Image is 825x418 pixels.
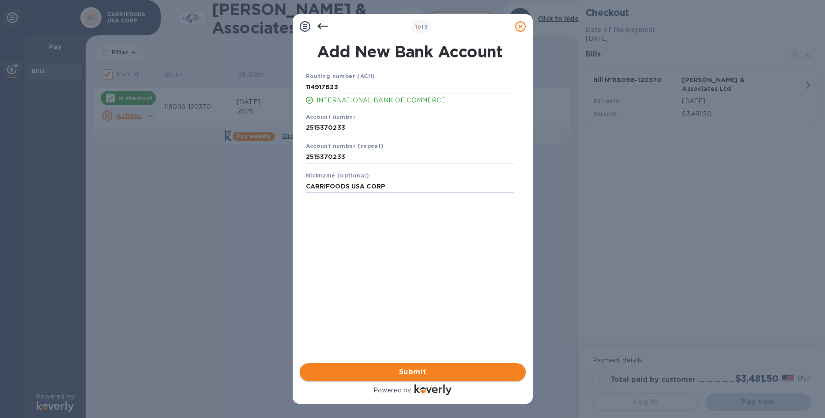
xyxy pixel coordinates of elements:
span: 1 [415,23,417,30]
input: Enter account number [306,121,514,134]
b: Routing number (ACH) [306,73,375,79]
b: Account number (repeat) [306,143,384,149]
h1: Add New Bank Account [301,42,520,61]
b: of 3 [415,23,428,30]
input: Enter nickname [306,180,514,193]
img: Logo [414,384,452,395]
input: Enter routing number [306,81,514,94]
p: INTERNATIONAL BANK OF COMMERCE [316,96,514,105]
button: Submit [300,363,526,381]
input: Enter account number [306,151,514,164]
b: Account number [306,113,356,120]
span: Submit [307,367,519,377]
p: Powered by [373,386,411,395]
b: Nickname (optional) [306,172,369,179]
